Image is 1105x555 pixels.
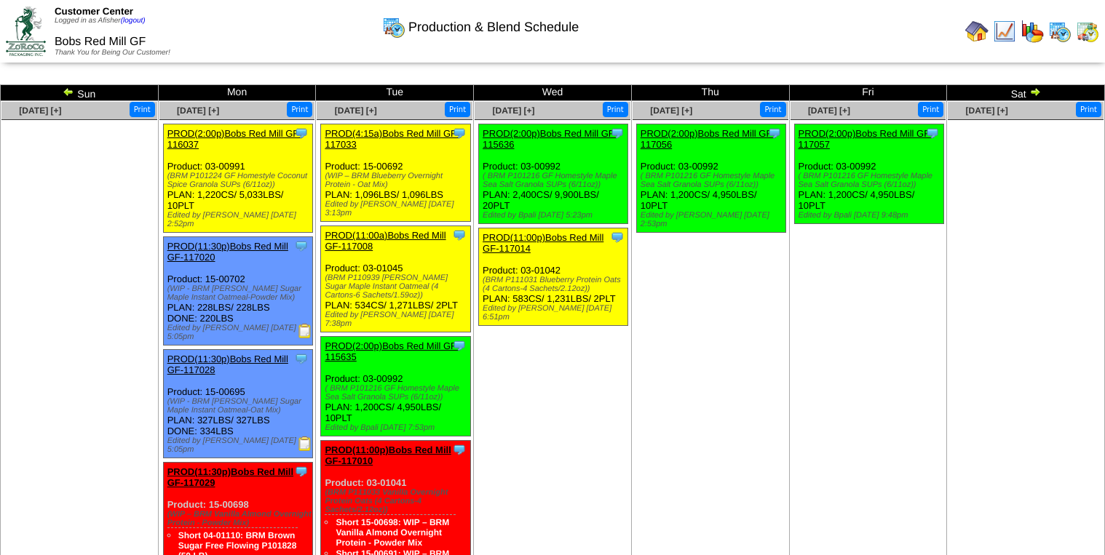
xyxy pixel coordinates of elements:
a: PROD(4:15a)Bobs Red Mill GF-117033 [325,128,459,150]
img: Tooltip [452,338,467,353]
img: line_graph.gif [993,20,1016,43]
div: Edited by [PERSON_NAME] [DATE] 2:53pm [641,211,785,228]
a: PROD(11:30p)Bobs Red Mill GF-117028 [167,354,288,375]
a: [DATE] [+] [19,105,61,116]
td: Mon [158,85,316,101]
button: Print [1076,102,1101,117]
div: (WIP - BRM [PERSON_NAME] Sugar Maple Instant Oatmeal-Oat Mix) [167,397,312,415]
td: Sun [1,85,159,101]
img: Production Report [298,436,312,451]
img: Tooltip [452,442,467,457]
a: PROD(2:00p)Bobs Red Mill GF-116037 [167,128,302,150]
a: PROD(2:00p)Bobs Red Mill GF-115635 [325,340,459,362]
img: Tooltip [452,228,467,242]
img: home.gif [965,20,989,43]
img: Tooltip [294,239,309,253]
a: PROD(2:00p)Bobs Red Mill GF-115636 [483,128,617,150]
img: arrowleft.gif [63,86,74,97]
div: Edited by Bpali [DATE] 7:53pm [325,423,470,432]
a: PROD(11:00a)Bobs Red Mill GF-117008 [325,230,445,252]
a: Short 15-00698: WIP – BRM Vanilla Almond Overnight Protein - Powder Mix [336,517,449,548]
a: [DATE] [+] [808,105,850,116]
div: Product: 15-00702 PLAN: 228LBS / 228LBS DONE: 220LBS [163,237,312,346]
button: Print [445,102,470,117]
img: calendarinout.gif [1076,20,1099,43]
div: (WIP – BRM Vanilla Almond Overnight Protein - Powder Mix) [167,510,312,527]
div: Edited by [PERSON_NAME] [DATE] 7:38pm [325,311,470,328]
img: Tooltip [767,126,782,140]
div: Product: 03-01045 PLAN: 534CS / 1,271LBS / 2PLT [321,226,470,332]
div: Product: 03-00992 PLAN: 1,200CS / 4,950LBS / 10PLT [321,337,470,436]
img: arrowright.gif [1029,86,1041,97]
button: Print [918,102,943,117]
img: Tooltip [294,351,309,366]
span: Production & Blend Schedule [408,20,579,35]
td: Sat [947,85,1105,101]
div: (BRM P101224 GF Homestyle Coconut Spice Granola SUPs (6/11oz)) [167,172,312,189]
div: ( BRM P101216 GF Homestyle Maple Sea Salt Granola SUPs (6/11oz)) [325,384,470,402]
div: Edited by [PERSON_NAME] [DATE] 3:13pm [325,200,470,217]
div: Edited by Bpali [DATE] 9:48pm [799,211,943,220]
div: Product: 15-00692 PLAN: 1,096LBS / 1,096LBS [321,124,470,222]
img: Production Report [298,324,312,338]
a: PROD(11:00p)Bobs Red Mill GF-117010 [325,444,451,466]
img: Tooltip [452,126,467,140]
span: Customer Center [55,6,133,17]
img: Tooltip [925,126,940,140]
button: Print [287,102,312,117]
div: ( BRM P101216 GF Homestyle Maple Sea Salt Granola SUPs (6/11oz)) [799,172,943,189]
td: Thu [631,85,789,101]
td: Wed [474,85,632,101]
img: graph.gif [1021,20,1044,43]
div: Product: 03-00991 PLAN: 1,220CS / 5,033LBS / 10PLT [163,124,312,233]
div: (BRM P110939 [PERSON_NAME] Sugar Maple Instant Oatmeal (4 Cartons-6 Sachets/1.59oz)) [325,273,470,300]
div: (BRM P111031 Blueberry Protein Oats (4 Cartons-4 Sachets/2.12oz)) [483,276,627,293]
a: [DATE] [+] [177,105,219,116]
a: [DATE] [+] [492,105,534,116]
div: Product: 15-00695 PLAN: 327LBS / 327LBS DONE: 334LBS [163,350,312,458]
div: ( BRM P101216 GF Homestyle Maple Sea Salt Granola SUPs (6/11oz)) [641,172,785,189]
div: Edited by Bpali [DATE] 5:23pm [483,211,627,220]
div: Edited by [PERSON_NAME] [DATE] 6:51pm [483,304,627,322]
span: Thank You for Being Our Customer! [55,49,170,57]
a: PROD(11:30p)Bobs Red Mill GF-117020 [167,241,288,263]
span: Logged in as Afisher [55,17,146,25]
a: [DATE] [+] [335,105,377,116]
div: ( BRM P101216 GF Homestyle Maple Sea Salt Granola SUPs (6/11oz)) [483,172,627,189]
img: calendarprod.gif [1048,20,1072,43]
div: Edited by [PERSON_NAME] [DATE] 2:52pm [167,211,312,228]
span: Bobs Red Mill GF [55,36,146,48]
button: Print [130,102,155,117]
div: Product: 03-01042 PLAN: 583CS / 1,231LBS / 2PLT [479,228,628,326]
img: Tooltip [294,126,309,140]
div: Edited by [PERSON_NAME] [DATE] 5:05pm [167,324,312,341]
img: Tooltip [610,230,625,244]
a: PROD(11:00p)Bobs Red Mill GF-117014 [483,232,603,254]
div: (BRM P111033 Vanilla Overnight Protein Oats (4 Cartons-4 Sachets/2.12oz)) [325,488,470,514]
img: ZoRoCo_Logo(Green%26Foil)%20jpg.webp [6,7,46,55]
div: (WIP – BRM Blueberry Overnight Protein - Oat Mix) [325,172,470,189]
img: Tooltip [294,464,309,479]
div: Product: 03-00992 PLAN: 1,200CS / 4,950LBS / 10PLT [794,124,943,224]
div: Edited by [PERSON_NAME] [DATE] 5:05pm [167,436,312,454]
a: PROD(2:00p)Bobs Red Mill GF-117056 [641,128,775,150]
td: Tue [316,85,474,101]
a: [DATE] [+] [650,105,692,116]
a: (logout) [121,17,146,25]
img: calendarprod.gif [382,15,405,39]
img: Tooltip [610,126,625,140]
button: Print [760,102,785,117]
div: Product: 03-00992 PLAN: 2,400CS / 9,900LBS / 20PLT [479,124,628,224]
a: PROD(2:00p)Bobs Red Mill GF-117057 [799,128,933,150]
td: Fri [789,85,947,101]
a: [DATE] [+] [966,105,1008,116]
a: PROD(11:30p)Bobs Red Mill GF-117029 [167,466,293,488]
button: Print [603,102,628,117]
